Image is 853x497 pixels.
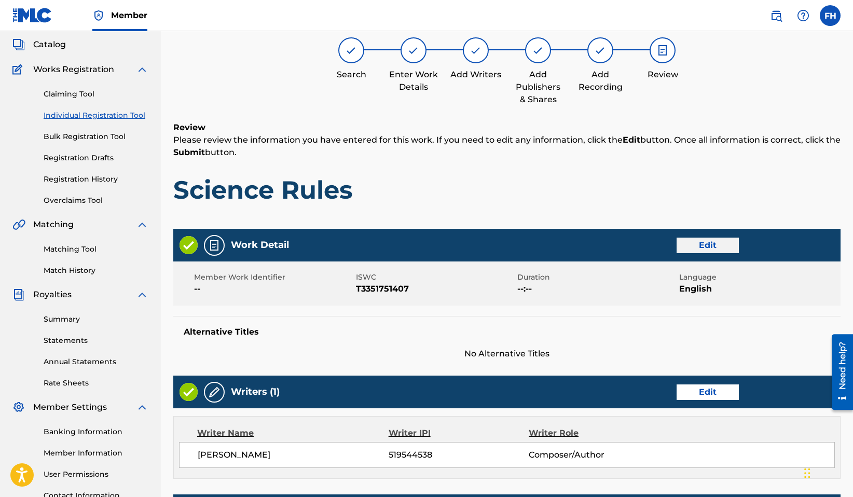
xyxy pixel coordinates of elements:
[804,458,810,489] div: Drag
[33,218,74,231] span: Matching
[325,68,377,81] div: Search
[180,383,198,401] img: Valid
[111,9,147,21] span: Member
[197,427,389,439] div: Writer Name
[180,236,198,254] img: Valid
[356,283,515,295] span: T3351751407
[574,68,626,93] div: Add Recording
[12,218,25,231] img: Matching
[173,348,841,360] span: No Alternative Titles
[173,134,841,159] p: Please review the information you have entered for this work. If you need to edit any information...
[679,272,838,283] span: Language
[12,38,66,51] a: CatalogCatalog
[517,283,677,295] span: --:--
[407,44,420,57] img: step indicator icon for Enter Work Details
[450,68,502,81] div: Add Writers
[44,378,148,389] a: Rate Sheets
[12,38,25,51] img: Catalog
[173,174,841,205] h1: Science Rules
[12,8,52,23] img: MLC Logo
[184,327,830,337] h5: Alternative Titles
[679,283,838,295] span: English
[44,426,148,437] a: Banking Information
[92,9,105,22] img: Top Rightsholder
[44,131,148,142] a: Bulk Registration Tool
[33,38,66,51] span: Catalog
[33,401,107,413] span: Member Settings
[208,239,221,252] img: Work Detail
[44,265,148,276] a: Match History
[389,427,529,439] div: Writer IPI
[173,121,841,134] h6: Review
[793,5,814,26] div: Help
[470,44,482,57] img: step indicator icon for Add Writers
[656,44,669,57] img: step indicator icon for Review
[637,68,689,81] div: Review
[12,63,26,76] img: Works Registration
[512,68,564,106] div: Add Publishers & Shares
[517,272,677,283] span: Duration
[44,356,148,367] a: Annual Statements
[136,218,148,231] img: expand
[770,9,782,22] img: search
[231,239,289,251] h5: Work Detail
[388,68,439,93] div: Enter Work Details
[12,401,25,413] img: Member Settings
[136,63,148,76] img: expand
[33,63,114,76] span: Works Registration
[529,427,656,439] div: Writer Role
[44,314,148,325] a: Summary
[797,9,809,22] img: help
[345,44,357,57] img: step indicator icon for Search
[12,288,25,301] img: Royalties
[389,449,529,461] span: 519544538
[44,448,148,459] a: Member Information
[356,272,515,283] span: ISWC
[44,244,148,255] a: Matching Tool
[594,44,607,57] img: step indicator icon for Add Recording
[194,272,353,283] span: Member Work Identifier
[231,386,280,398] h5: Writers (1)
[529,449,656,461] span: Composer/Author
[44,335,148,346] a: Statements
[44,174,148,185] a: Registration History
[532,44,544,57] img: step indicator icon for Add Publishers & Shares
[44,89,148,100] a: Claiming Tool
[194,283,353,295] span: --
[677,384,739,400] button: Edit
[198,449,389,461] span: [PERSON_NAME]
[44,469,148,480] a: User Permissions
[33,288,72,301] span: Royalties
[801,447,853,497] iframe: Chat Widget
[173,147,205,157] strong: Submit
[44,110,148,121] a: Individual Registration Tool
[824,330,853,414] iframe: Resource Center
[820,5,841,26] div: User Menu
[766,5,787,26] a: Public Search
[136,401,148,413] img: expand
[623,135,640,145] strong: Edit
[208,386,221,398] img: Writers
[44,195,148,206] a: Overclaims Tool
[677,238,739,253] button: Edit
[136,288,148,301] img: expand
[44,153,148,163] a: Registration Drafts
